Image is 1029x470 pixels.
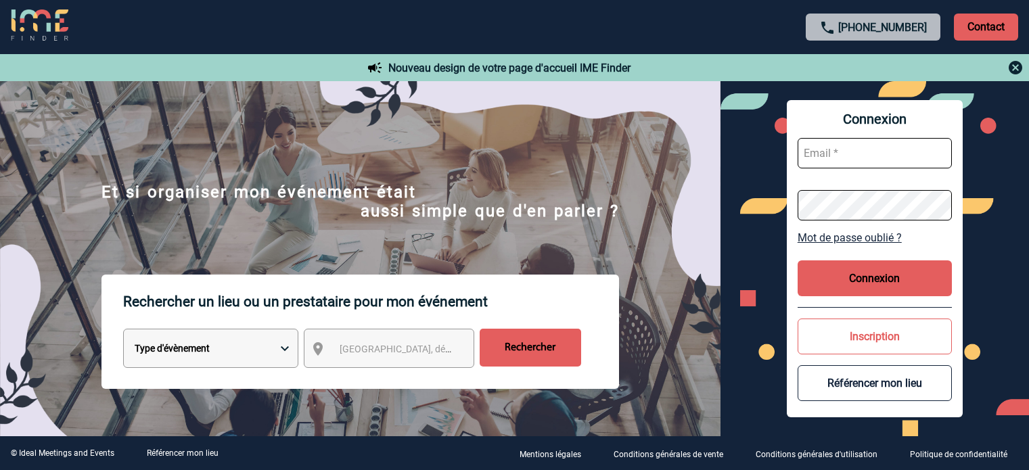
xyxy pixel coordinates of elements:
[480,329,581,367] input: Rechercher
[798,231,952,244] a: Mot de passe oublié ?
[123,275,619,329] p: Rechercher un lieu ou un prestataire pour mon événement
[520,450,581,459] p: Mentions légales
[798,365,952,401] button: Référencer mon lieu
[954,14,1018,41] p: Contact
[603,447,745,460] a: Conditions générales de vente
[745,447,899,460] a: Conditions générales d'utilisation
[798,138,952,168] input: Email *
[798,111,952,127] span: Connexion
[340,344,528,354] span: [GEOGRAPHIC_DATA], département, région...
[509,447,603,460] a: Mentions légales
[899,447,1029,460] a: Politique de confidentialité
[838,21,927,34] a: [PHONE_NUMBER]
[798,319,952,354] button: Inscription
[11,448,114,458] div: © Ideal Meetings and Events
[910,450,1007,459] p: Politique de confidentialité
[798,260,952,296] button: Connexion
[614,450,723,459] p: Conditions générales de vente
[819,20,836,36] img: call-24-px.png
[147,448,219,458] a: Référencer mon lieu
[756,450,877,459] p: Conditions générales d'utilisation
